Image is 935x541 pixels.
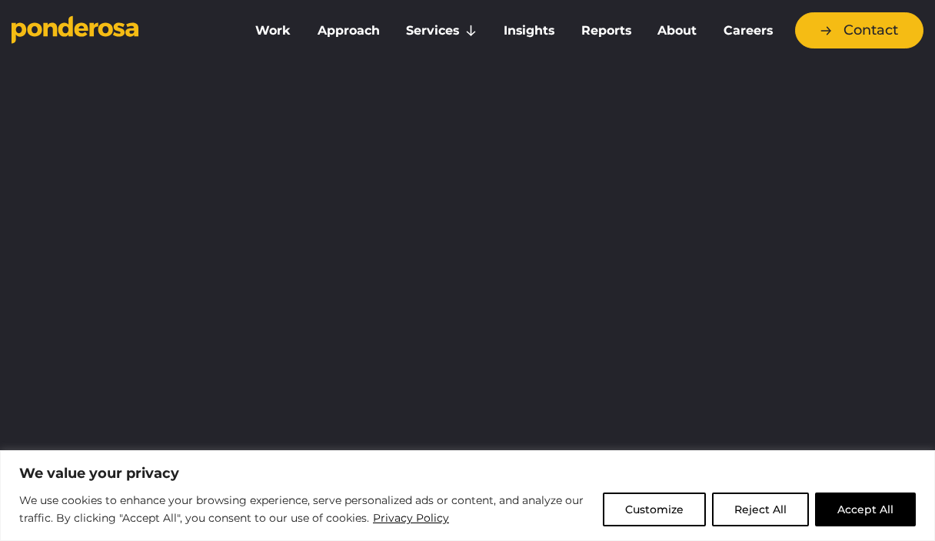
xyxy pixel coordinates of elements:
a: About [647,15,707,47]
p: We value your privacy [19,464,916,483]
a: Reports [571,15,641,47]
a: Work [245,15,301,47]
a: Approach [308,15,391,47]
button: Accept All [815,493,916,526]
a: Go to homepage [12,15,222,46]
a: Careers [713,15,783,47]
a: Insights [494,15,565,47]
button: Customize [603,493,706,526]
a: Privacy Policy [372,509,450,527]
a: Services [396,15,487,47]
p: We use cookies to enhance your browsing experience, serve personalized ads or content, and analyz... [19,492,591,528]
button: Reject All [712,493,809,526]
a: Contact [795,12,923,48]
